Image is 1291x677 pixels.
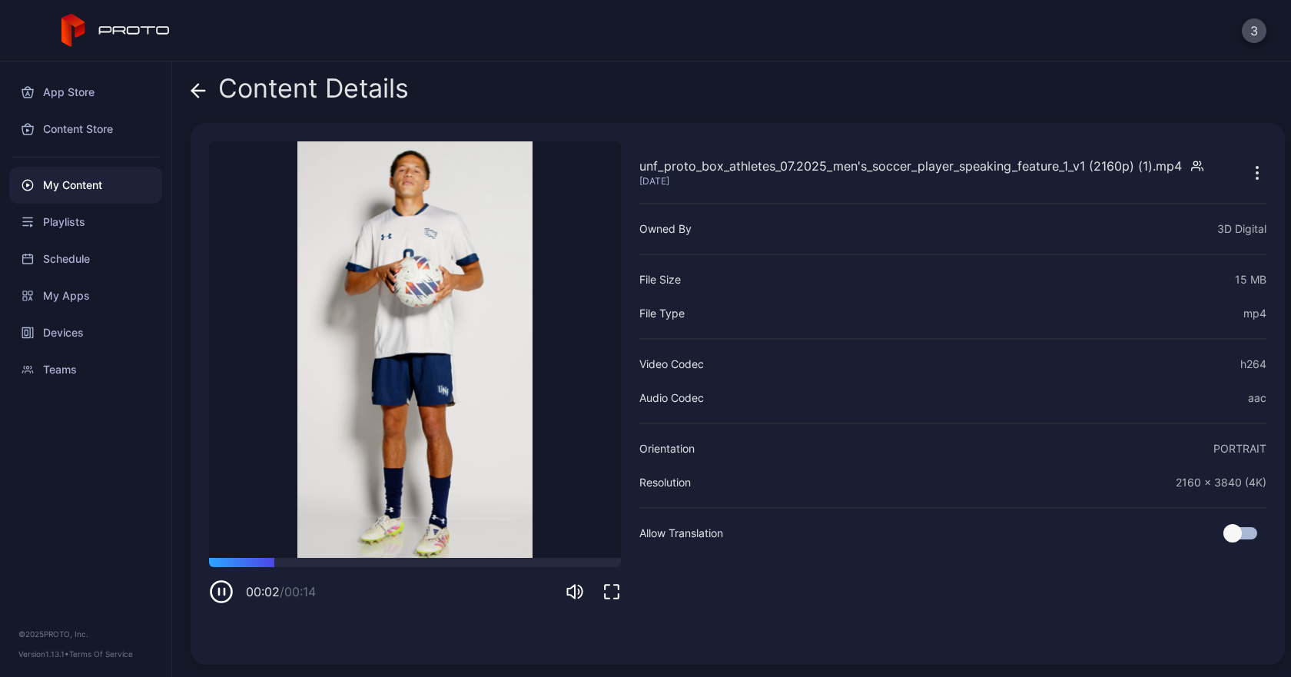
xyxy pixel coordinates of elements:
a: Teams [9,351,162,388]
a: Playlists [9,204,162,241]
a: Schedule [9,241,162,277]
div: Owned By [639,220,692,238]
div: [DATE] [639,175,1182,188]
div: 15 MB [1235,270,1266,289]
div: Content Details [191,74,409,111]
button: 3 [1242,18,1266,43]
div: Allow Translation [639,524,723,543]
span: Version 1.13.1 • [18,649,69,659]
div: mp4 [1243,304,1266,323]
div: 3D Digital [1217,220,1266,238]
div: File Size [639,270,681,289]
div: PORTRAIT [1213,440,1266,458]
div: Video Codec [639,355,704,373]
a: Content Store [9,111,162,148]
div: aac [1248,389,1266,407]
div: h264 [1240,355,1266,373]
div: Resolution [639,473,691,492]
a: My Content [9,167,162,204]
div: Audio Codec [639,389,704,407]
div: 2160 x 3840 (4K) [1176,473,1266,492]
div: 00:02 [246,582,316,601]
span: / 00:14 [280,584,316,599]
a: Terms Of Service [69,649,133,659]
video: Sorry, your browser doesn‘t support embedded videos [209,141,621,558]
div: Orientation [639,440,695,458]
a: App Store [9,74,162,111]
div: unf_proto_box_athletes_07.2025_men's_soccer_player_speaking_feature_1_v1 (2160p) (1).mp4 [639,157,1182,175]
div: © 2025 PROTO, Inc. [18,628,153,640]
a: Devices [9,314,162,351]
a: My Apps [9,277,162,314]
div: File Type [639,304,685,323]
